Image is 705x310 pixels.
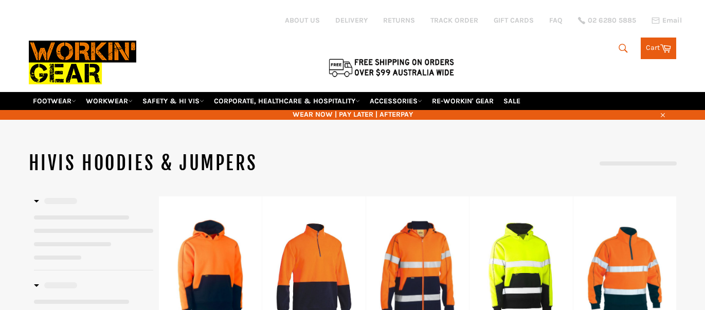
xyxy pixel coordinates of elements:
[285,15,320,25] a: ABOUT US
[29,92,80,110] a: FOOTWEAR
[29,151,353,176] h1: HIVIS HOODIES & JUMPERS
[428,92,498,110] a: RE-WORKIN' GEAR
[138,92,208,110] a: SAFETY & HI VIS
[327,57,456,78] img: Flat $9.95 shipping Australia wide
[662,17,682,24] span: Email
[430,15,478,25] a: TRACK ORDER
[494,15,534,25] a: GIFT CARDS
[366,92,426,110] a: ACCESSORIES
[82,92,137,110] a: WORKWEAR
[383,15,415,25] a: RETURNS
[210,92,364,110] a: CORPORATE, HEALTHCARE & HOSPITALITY
[549,15,563,25] a: FAQ
[335,15,368,25] a: DELIVERY
[641,38,676,59] a: Cart
[29,33,136,92] img: Workin Gear leaders in Workwear, Safety Boots, PPE, Uniforms. Australia's No.1 in Workwear
[29,110,677,119] span: WEAR NOW | PAY LATER | AFTERPAY
[652,16,682,25] a: Email
[588,17,636,24] span: 02 6280 5885
[499,92,525,110] a: SALE
[578,17,636,24] a: 02 6280 5885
